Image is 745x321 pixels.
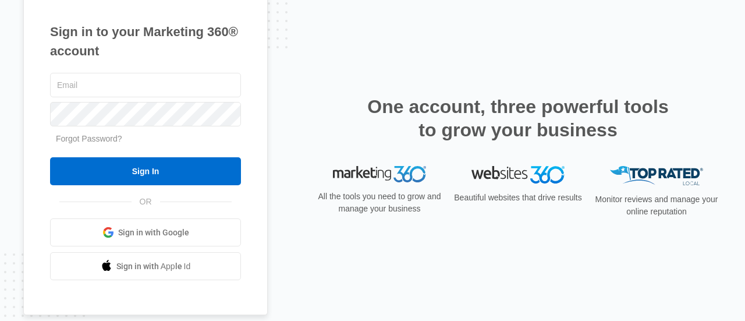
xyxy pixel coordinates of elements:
[50,157,241,185] input: Sign In
[50,73,241,97] input: Email
[471,166,565,183] img: Websites 360
[314,191,445,215] p: All the tools you need to grow and manage your business
[116,260,191,273] span: Sign in with Apple Id
[610,166,703,185] img: Top Rated Local
[364,95,672,142] h2: One account, three powerful tools to grow your business
[50,22,241,61] h1: Sign in to your Marketing 360® account
[333,166,426,182] img: Marketing 360
[50,252,241,280] a: Sign in with Apple Id
[132,196,160,208] span: OR
[118,227,189,239] span: Sign in with Google
[50,218,241,246] a: Sign in with Google
[453,192,583,204] p: Beautiful websites that drive results
[56,134,122,143] a: Forgot Password?
[591,193,722,218] p: Monitor reviews and manage your online reputation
